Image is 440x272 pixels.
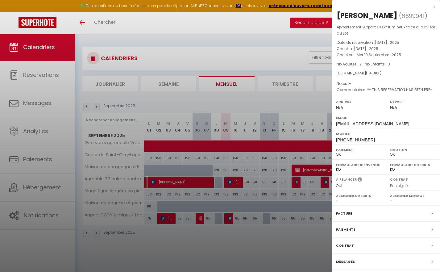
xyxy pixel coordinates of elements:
span: Nb Enfants : 0 [365,61,390,67]
span: Mer 10 Septembre . 2025 [357,52,401,57]
p: Date de réservation : [337,40,435,46]
span: - [349,81,351,86]
span: [DATE] . 2025 [375,40,399,45]
span: [PHONE_NUMBER] [336,137,375,142]
label: Arrivée [336,98,382,105]
p: Appartement : [337,24,435,36]
label: Email [336,115,436,121]
label: Assigner Checkin [336,193,382,199]
label: Mobile [336,131,436,137]
p: Notes : [337,81,435,87]
label: Paiements [336,226,355,233]
label: Formulaire Checkin [390,162,436,168]
div: [DOMAIN_NAME] [337,70,435,76]
div: [PERSON_NAME] [337,10,397,20]
label: Assigner Menage [390,193,436,199]
p: Checkin : [337,46,435,52]
span: ( € ) [366,70,381,76]
span: [DATE] . 2025 [354,46,378,51]
i: Sélectionner OUI si vous souhaiter envoyer les séquences de messages post-checkout [358,177,362,184]
label: Contrat [336,242,354,249]
label: Contrat [390,177,408,181]
span: Appart COSY lumineux face à la rivière du Lot [337,24,435,36]
span: 114.01 [367,70,376,76]
span: ( ) [399,11,427,20]
label: Facture [336,210,352,217]
label: Caution [390,147,436,153]
span: 6699941 [401,12,425,20]
label: A relancer [336,177,357,182]
span: [EMAIL_ADDRESS][DOMAIN_NAME] [336,121,409,126]
label: Messages [336,258,355,265]
label: Départ [390,98,436,105]
label: Paiement [336,147,382,153]
p: Commentaires : [337,87,435,93]
span: N/A [390,105,397,110]
p: Checkout : [337,52,435,58]
span: Nb Adultes : 2 - [337,61,390,67]
span: N/A [336,105,343,110]
span: Pas signé [390,183,408,188]
div: x [332,3,435,10]
label: Formulaire Bienvenue [336,162,382,168]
